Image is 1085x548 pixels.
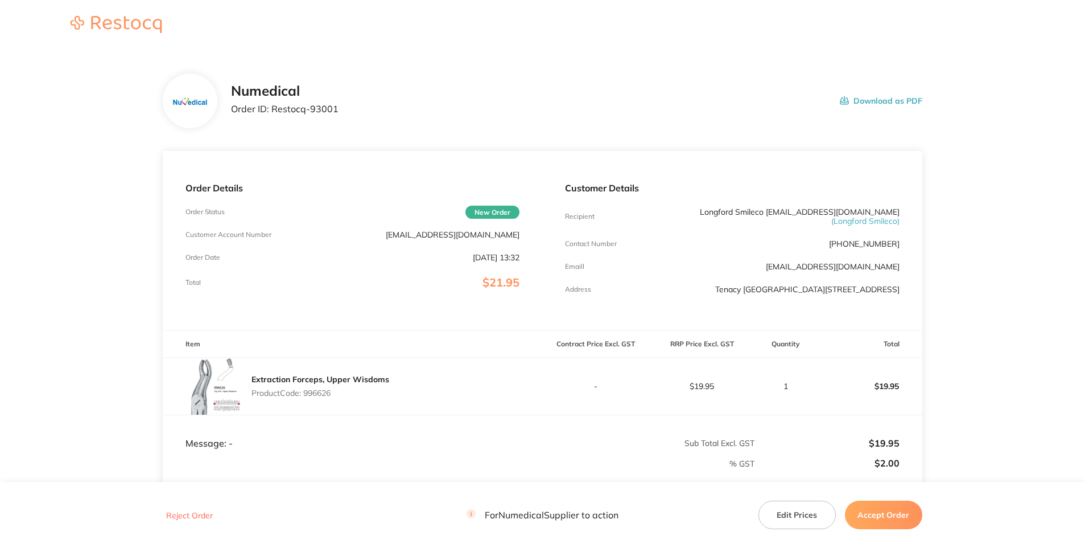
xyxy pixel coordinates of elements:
span: ( Longford Smileco ) [831,216,900,226]
p: $19.95 [756,438,900,448]
p: Total [185,279,201,287]
a: [EMAIL_ADDRESS][DOMAIN_NAME] [766,261,900,272]
p: $19.95 [816,373,922,400]
p: Order Status [185,208,225,216]
img: djY4bHU2dg [185,358,242,415]
p: Order ID: Restocq- 93001 [231,104,339,114]
span: New Order [465,206,519,219]
p: Tenacy [GEOGRAPHIC_DATA][STREET_ADDRESS] [715,285,900,294]
p: [PHONE_NUMBER] [829,239,900,248]
button: Reject Order [163,510,216,521]
p: - [543,382,648,391]
img: bTgzdmk4dA [171,95,208,108]
p: $19.95 [649,382,754,391]
th: Item [163,331,542,358]
p: Sub Total Excl. GST [543,439,754,448]
p: For Numedical Supplier to action [467,510,618,521]
th: Total [816,331,922,358]
p: % GST [163,459,754,468]
button: Edit Prices [758,501,836,529]
p: Order Details [185,183,519,193]
p: Customer Account Number [185,231,271,239]
p: Contact Number [565,240,617,248]
img: Restocq logo [59,16,173,33]
button: Accept Order [845,501,922,529]
th: Contract Price Excl. GST [542,331,649,358]
p: [EMAIL_ADDRESS][DOMAIN_NAME] [386,230,519,239]
p: Customer Details [565,183,899,193]
p: Emaill [565,263,584,271]
span: $21.95 [482,275,519,289]
p: Address [565,285,591,293]
p: $2.00 [756,458,900,468]
th: RRP Price Excl. GST [649,331,755,358]
a: Restocq logo [59,16,173,35]
p: Product Code: 996626 [251,388,389,398]
button: Download as PDF [840,83,922,118]
h2: Numedical [231,83,339,99]
td: Message: - [163,415,542,449]
p: Order Date [185,253,220,261]
th: Quantity [755,331,816,358]
a: Extraction Forceps, Upper Wisdoms [251,374,389,385]
p: [DATE] 13:32 [473,253,519,262]
p: 1 [756,382,815,391]
p: Recipient [565,212,595,220]
p: Longford Smileco [EMAIL_ADDRESS][DOMAIN_NAME] [676,207,900,226]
